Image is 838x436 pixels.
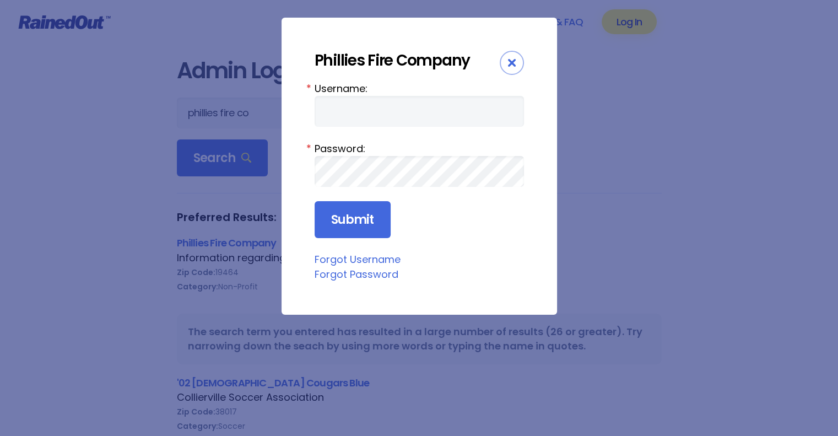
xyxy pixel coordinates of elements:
div: Phillies Fire Company [315,51,500,70]
input: Submit [315,201,391,239]
div: Close [500,51,524,75]
a: Forgot Username [315,252,401,266]
a: Forgot Password [315,267,398,281]
label: Username: [315,81,524,96]
label: Password: [315,141,524,156]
